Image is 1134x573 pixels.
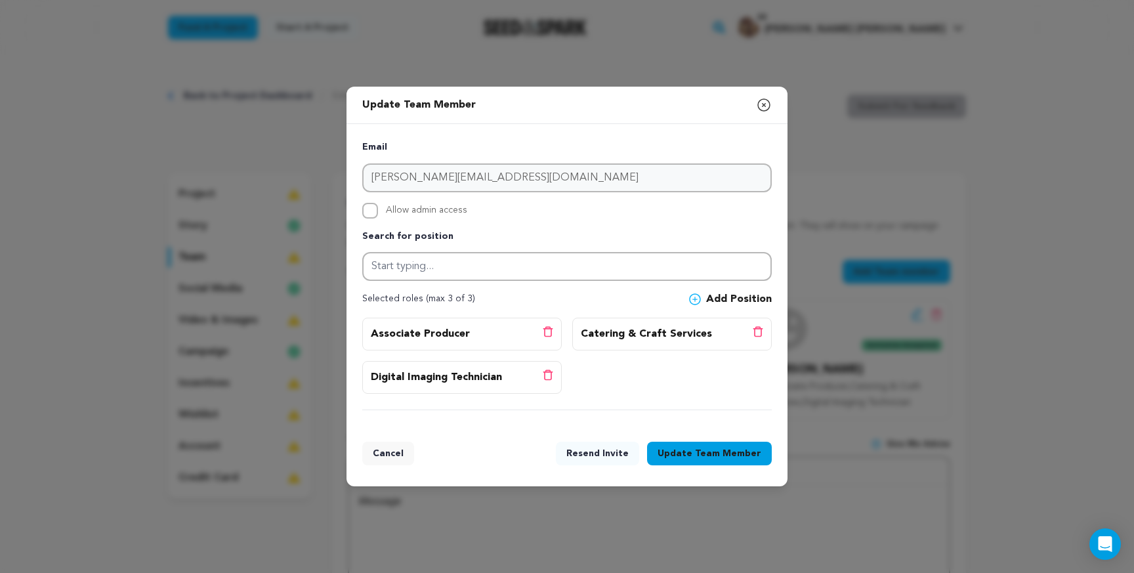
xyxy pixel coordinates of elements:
[581,326,712,342] p: Catering & Craft Services
[362,203,378,219] input: Allow admin access
[362,291,475,307] p: Selected roles (max 3 of 3)
[362,163,772,192] input: Email address
[371,326,470,342] p: Associate Producer
[695,447,761,460] span: Team Member
[1089,528,1121,560] div: Open Intercom Messenger
[362,229,772,245] p: Search for position
[362,140,772,156] p: Email
[647,442,772,465] button: UpdateTeam Member
[371,370,502,385] p: Digital Imaging Technician
[386,203,467,219] span: Allow admin access
[689,291,772,307] button: Add Position
[362,442,414,465] button: Cancel
[556,442,639,465] button: Resend Invite
[362,252,772,281] input: Start typing...
[362,92,476,118] p: Update Team Member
